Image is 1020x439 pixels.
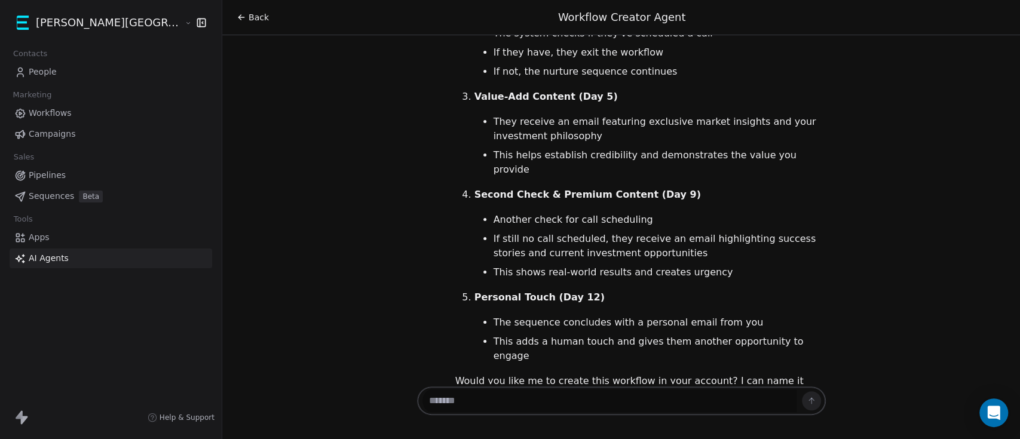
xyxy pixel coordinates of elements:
[17,16,31,30] img: 55211_Kane%20Street%20Capital_Logo_AC-01.png
[10,186,212,206] a: SequencesBeta
[558,11,686,23] span: Workflow Creator Agent
[8,148,39,166] span: Sales
[494,65,826,79] li: If not, the nurture sequence continues
[8,45,53,63] span: Contacts
[8,86,57,104] span: Marketing
[474,189,701,200] strong: Second Check & Premium Content (Day 9)
[10,103,212,123] a: Workflows
[494,148,826,177] li: This helps establish credibility and demonstrates the value you provide
[494,315,826,330] li: The sequence concludes with a personal email from you
[29,66,57,78] span: People
[8,210,38,228] span: Tools
[10,62,212,82] a: People
[494,334,826,363] li: This adds a human touch and gives them another opportunity to engage
[148,413,215,422] a: Help & Support
[10,165,212,185] a: Pipelines
[29,231,50,244] span: Apps
[494,45,826,60] li: If they have, they exit the workflow
[10,248,212,268] a: AI Agents
[79,191,103,202] span: Beta
[29,252,69,265] span: AI Agents
[494,115,826,143] li: They receive an email featuring exclusive market insights and your investment philosophy
[474,291,605,303] strong: Personal Touch (Day 12)
[455,373,826,423] p: Would you like me to create this workflow in your account? I can name it something like "Investor...
[10,124,212,144] a: Campaigns
[494,213,826,227] li: Another check for call scheduling
[29,128,75,140] span: Campaigns
[29,169,66,182] span: Pipelines
[249,11,269,23] span: Back
[979,398,1008,427] div: Open Intercom Messenger
[29,107,72,119] span: Workflows
[14,13,176,33] button: [PERSON_NAME][GEOGRAPHIC_DATA]
[10,228,212,247] a: Apps
[36,15,182,30] span: [PERSON_NAME][GEOGRAPHIC_DATA]
[494,232,826,260] li: If still no call scheduled, they receive an email highlighting success stories and current invest...
[474,91,618,102] strong: Value-Add Content (Day 5)
[494,265,826,280] li: This shows real-world results and creates urgency
[160,413,215,422] span: Help & Support
[29,190,74,202] span: Sequences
